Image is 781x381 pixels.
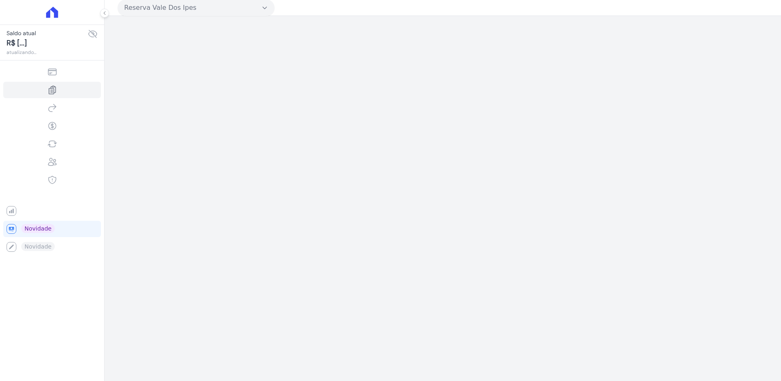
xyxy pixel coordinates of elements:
[7,49,88,56] span: atualizando...
[7,38,88,49] span: R$ [...]
[7,29,88,38] span: Saldo atual
[21,224,55,233] span: Novidade
[3,221,101,237] a: Novidade
[7,64,98,255] nav: Sidebar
